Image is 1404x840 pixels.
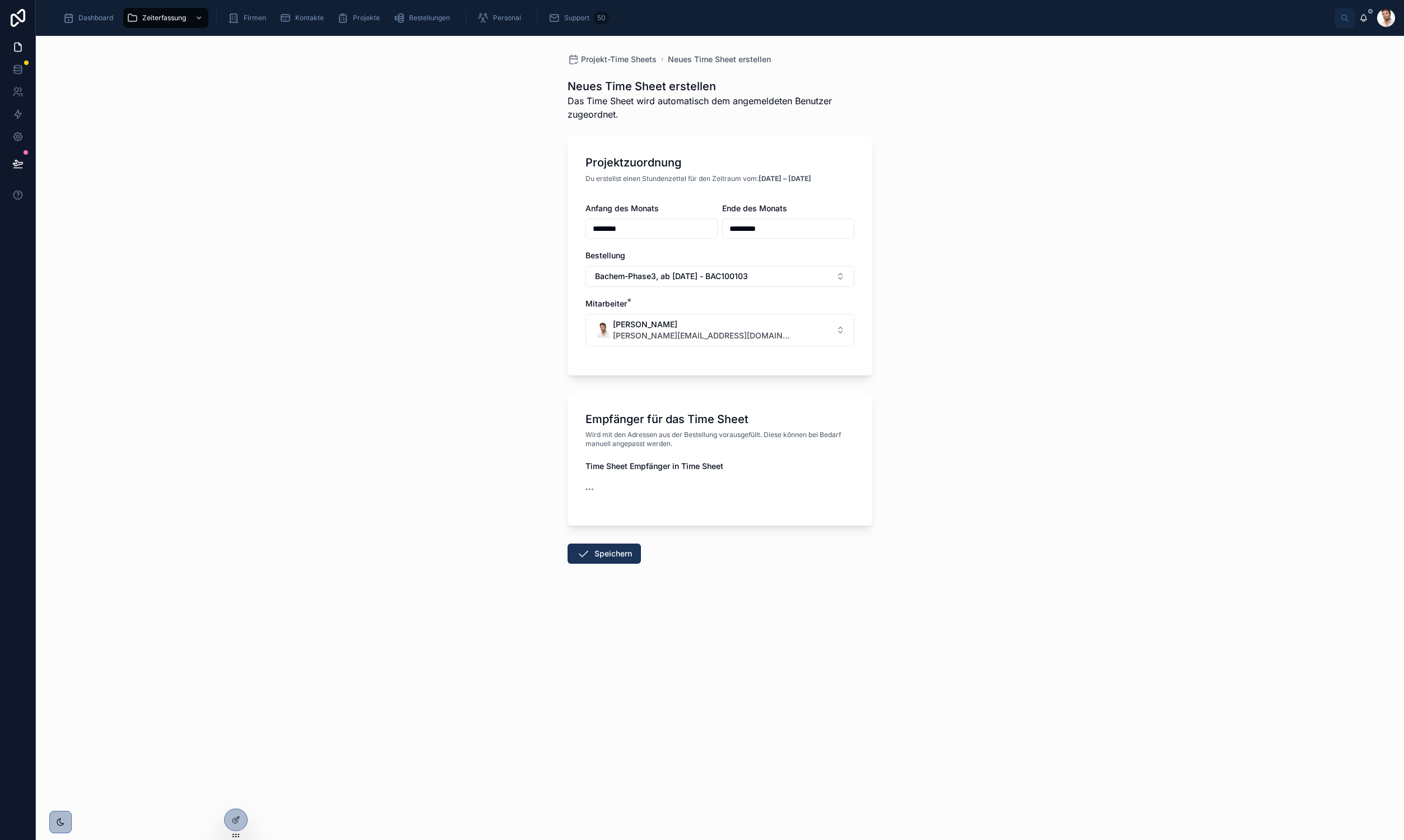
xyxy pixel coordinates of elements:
span: Bestellung [585,250,625,260]
a: Projekt-Time Sheets [568,54,657,65]
div: scrollable content [54,6,1335,30]
span: Support [564,13,589,22]
span: [PERSON_NAME][EMAIL_ADDRESS][DOMAIN_NAME] [613,330,792,341]
div: 50 [594,11,609,25]
button: Select Button [585,266,854,287]
h1: Projektzuordnung [585,155,681,170]
a: Zeiterfassung [123,8,208,28]
h1: Neues Time Sheet erstellen [568,78,872,94]
strong: [DATE] – [DATE] [759,174,811,183]
a: Firmen [225,8,274,28]
span: Das Time Sheet wird automatisch dem angemeldeten Benutzer zugeordnet. [568,94,872,121]
a: Neues Time Sheet erstellen [668,54,771,65]
span: Ende des Monats [722,203,787,213]
span: Anfang des Monats [585,203,659,213]
button: Select Button [585,314,854,346]
span: [PERSON_NAME] [613,319,792,330]
span: ... [585,480,594,493]
span: Bestellungen [409,13,450,22]
a: Bestellungen [390,8,458,28]
button: Speichern [568,544,641,564]
span: Time Sheet Empfänger in Time Sheet [585,461,723,471]
span: Bachem-Phase3, ab [DATE] - BAC100103 [595,271,748,282]
a: Support50 [545,8,612,28]
a: Personal [474,8,529,28]
span: Zeiterfassung [142,13,186,22]
span: Projekte [353,13,380,22]
span: Firmen [244,13,266,22]
span: Personal [493,13,521,22]
a: Projekte [334,8,388,28]
span: Dashboard [78,13,113,22]
h1: Empfänger für das Time Sheet [585,411,749,427]
a: Dashboard [59,8,121,28]
span: Projekt-Time Sheets [581,54,657,65]
p: Du erstellst einen Stundenzettel für den Zeitraum vom: [585,174,811,184]
a: Kontakte [276,8,332,28]
span: Mitarbeiter [585,299,627,308]
span: Wird mit den Adressen aus der Bestellung vorausgefüllt. Diese können bei Bedarf manuell angepasst... [585,430,854,448]
span: Kontakte [295,13,324,22]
